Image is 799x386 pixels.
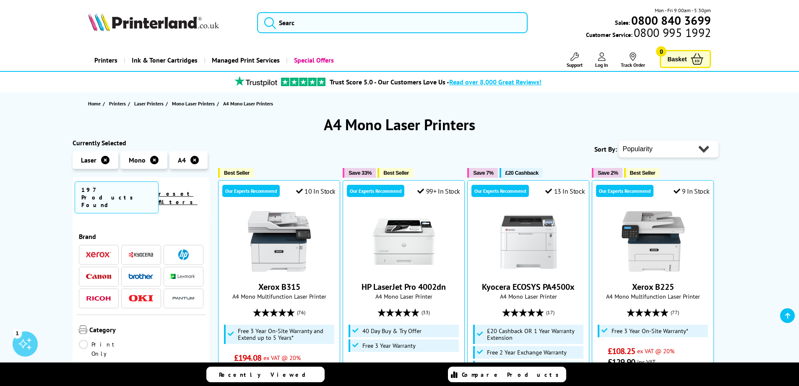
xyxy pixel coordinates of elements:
a: Print Only [79,340,141,358]
img: Printerland Logo [88,13,219,31]
span: Log In [595,62,608,68]
span: £20 Cashback [505,170,539,176]
span: Read over 8,000 Great Reviews! [449,78,541,86]
span: £106.14 [359,360,386,371]
span: £108.25 [608,346,635,357]
a: Track Order [621,53,645,68]
div: 99+ In Stock [417,187,460,195]
a: HP LaserJet Pro 4002dn [372,266,435,275]
div: Currently Selected [73,139,210,147]
span: Basket [667,53,687,65]
span: Mono [129,156,146,164]
a: Xerox B315 [258,281,300,292]
a: Home [88,99,103,108]
a: Ricoh [86,293,111,304]
input: Searc [257,12,528,33]
div: Our Experts Recommend [596,185,653,197]
a: Log In [595,53,608,68]
a: 0800 840 3699 [630,16,711,24]
div: 10 In Stock [296,187,336,195]
span: (77) [671,305,679,320]
span: (76) [297,305,305,320]
img: Lexmark [171,274,196,279]
span: Sales: [615,18,630,26]
span: Laser [81,156,96,164]
span: Free 3 Year On-Site Warranty and Extend up to 5 Years* [238,328,333,341]
b: 0800 840 3699 [631,13,711,28]
a: Lexmark [171,271,196,282]
a: Managed Print Services [204,50,286,71]
span: Save 33% [349,170,372,176]
span: ex VAT @ 20% [263,354,301,362]
span: Recently Viewed [219,371,314,378]
a: Printers [88,50,124,71]
a: Brother [128,271,154,282]
span: £129.90 [608,357,635,368]
span: 0 [656,46,666,57]
a: reset filters [159,190,198,206]
a: HP [171,249,196,260]
img: Ricoh [86,296,111,301]
span: Best Seller [630,170,656,176]
a: Kyocera [128,249,154,260]
button: Save 33% [343,168,376,178]
img: trustpilot rating [231,76,281,87]
span: £194.08 [234,352,261,363]
img: Canon [86,274,111,279]
a: Laser Printers [134,99,166,108]
span: Free 3 Year On-Site Warranty* [612,328,688,334]
span: 40 Day Buy & Try Offer [362,328,422,334]
a: Xerox B225 [622,266,684,275]
img: Kyocera ECOSYS PA4500x [497,210,560,273]
span: A4 Mono Laser Printers [223,100,273,107]
img: Brother [128,273,154,279]
a: Mono Laser Printers [172,99,217,108]
span: £20 Cashback OR 1 Year Warranty Extension [487,328,582,341]
img: Category [79,326,87,334]
a: HP LaserJet Pro 4002dn [362,281,446,292]
a: Support [567,53,583,68]
span: A4 Mono Multifunction Laser Printer [223,292,336,300]
div: Our Experts Recommend [471,185,529,197]
span: (17) [546,305,554,320]
a: Special Offers [286,50,340,71]
img: Kyocera [128,252,154,258]
img: trustpilot rating [281,78,325,86]
span: Laser Printers [134,99,164,108]
span: Customer Service: [586,29,711,39]
a: OKI [128,293,154,304]
span: inc VAT [637,358,656,366]
span: Save 7% [473,170,493,176]
span: Compare Products [462,371,563,378]
div: Our Experts Recommend [222,185,280,197]
a: Trust Score 5.0 - Our Customers Love Us -Read over 8,000 Great Reviews! [330,78,541,86]
button: £20 Cashback [500,168,543,178]
a: Canon [86,271,111,282]
div: 9 In Stock [674,187,710,195]
span: A4 Mono Laser Printer [472,292,585,300]
a: Xerox B315 [248,266,311,275]
a: Basket 0 [660,50,711,68]
img: Xerox [86,252,111,257]
span: A4 [178,156,186,164]
img: Xerox B315 [248,210,311,273]
button: Save 2% [592,168,622,178]
a: Ink & Toner Cartridges [124,50,204,71]
img: Pantum [171,293,196,303]
div: 1 [13,328,22,338]
button: Best Seller [377,168,413,178]
span: ex VAT @ 20% [637,347,674,355]
div: Our Experts Recommend [347,185,404,197]
span: Category [89,326,204,336]
span: Sort By: [594,145,617,153]
span: Save 2% [598,170,618,176]
a: Printerland Logo [88,13,247,33]
span: Free 3 Year Warranty [362,342,416,349]
a: Compare Products [448,367,566,382]
span: Printers [109,99,126,108]
button: Best Seller [624,168,660,178]
span: 197 Products Found [75,181,159,213]
a: Xerox [86,249,111,260]
span: A4 Mono Laser Printer [347,292,460,300]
